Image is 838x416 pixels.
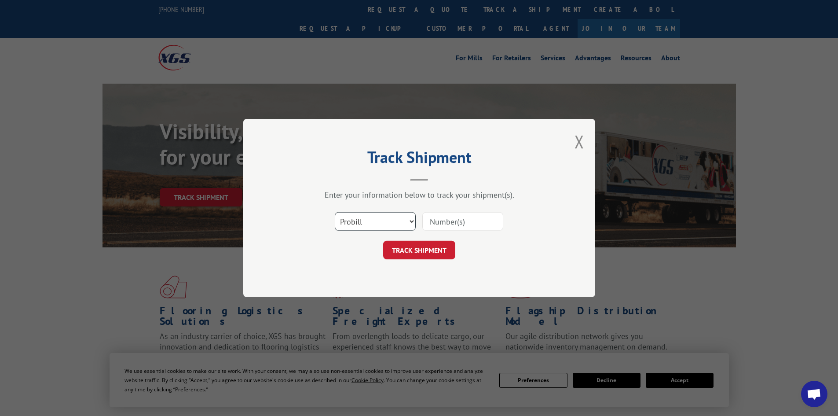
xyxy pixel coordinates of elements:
button: TRACK SHIPMENT [383,241,455,259]
div: Enter your information below to track your shipment(s). [287,190,551,200]
div: Open chat [801,381,827,407]
h2: Track Shipment [287,151,551,168]
button: Close modal [575,130,584,153]
input: Number(s) [422,212,503,231]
